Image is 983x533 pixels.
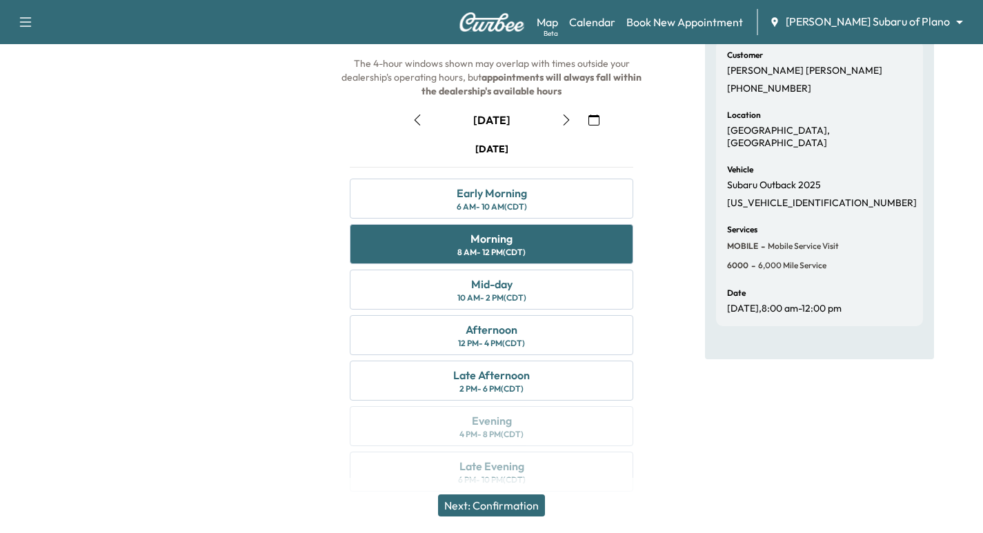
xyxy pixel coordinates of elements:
span: 6000 [727,260,748,271]
div: Afternoon [466,321,517,338]
h6: Date [727,289,746,297]
div: Early Morning [457,185,527,201]
h6: Customer [727,51,763,59]
button: Next: Confirmation [438,494,545,516]
p: [GEOGRAPHIC_DATA], [GEOGRAPHIC_DATA] [727,125,912,149]
p: [PHONE_NUMBER] [727,83,811,95]
div: 12 PM - 4 PM (CDT) [458,338,525,349]
a: Book New Appointment [626,14,743,30]
b: appointments will always fall within the dealership's available hours [421,71,644,97]
p: [US_VEHICLE_IDENTIFICATION_NUMBER] [727,197,917,210]
div: Beta [544,28,558,39]
img: Curbee Logo [459,12,525,32]
span: 6,000 mile Service [755,260,826,271]
h6: Services [727,225,757,234]
p: Subaru Outback 2025 [727,179,821,192]
div: Late Afternoon [453,367,530,383]
div: 10 AM - 2 PM (CDT) [457,292,526,303]
a: MapBeta [537,14,558,30]
div: 8 AM - 12 PM (CDT) [457,247,526,258]
span: Mobile Service Visit [765,241,839,252]
span: MOBILE [727,241,758,252]
div: Mid-day [471,276,513,292]
p: [PERSON_NAME] [PERSON_NAME] [727,65,882,77]
h6: Vehicle [727,165,753,174]
span: - [758,239,765,253]
div: 6 AM - 10 AM (CDT) [457,201,527,212]
div: 2 PM - 6 PM (CDT) [459,383,524,394]
div: [DATE] [473,112,510,128]
h6: Location [727,111,761,119]
span: The arrival window the night before the service date. The 4-hour windows shown may overlap with t... [341,16,644,97]
a: Calendar [569,14,615,30]
span: - [748,259,755,272]
div: Morning [470,230,513,247]
div: [DATE] [475,142,508,156]
span: [PERSON_NAME] Subaru of Plano [786,14,950,30]
p: [DATE] , 8:00 am - 12:00 pm [727,303,842,315]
